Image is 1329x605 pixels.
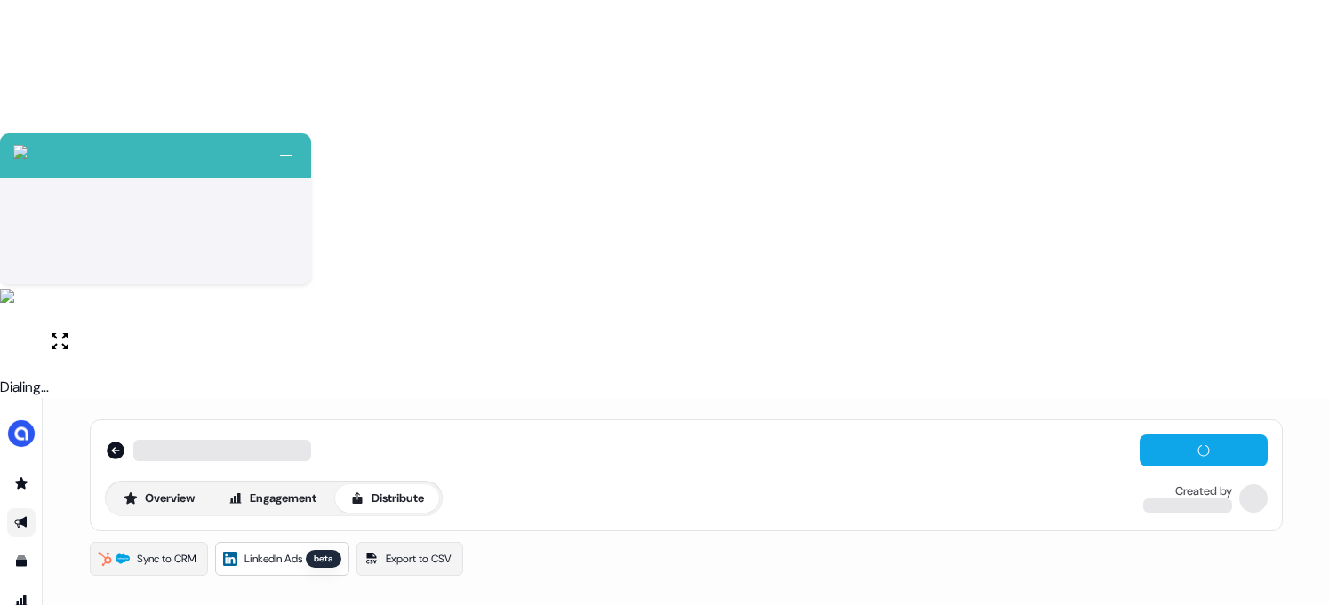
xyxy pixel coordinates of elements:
span: LinkedIn Ads [244,550,302,568]
button: Overview [108,484,210,513]
button: Distribute [335,484,439,513]
a: LinkedIn Adsbeta [215,542,349,576]
img: callcloud-icon-white-35.svg [13,145,28,159]
span: Sync to CRM [137,550,196,568]
div: beta [306,550,341,568]
a: Go to templates [7,547,36,576]
button: Engagement [213,484,332,513]
a: Go to prospects [7,469,36,498]
span: Export to CSV [386,550,452,568]
div: Created by [1175,484,1232,498]
a: Go to outbound experience [7,508,36,537]
a: Export to CSV [356,542,463,576]
a: Sync to CRM [90,542,208,576]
